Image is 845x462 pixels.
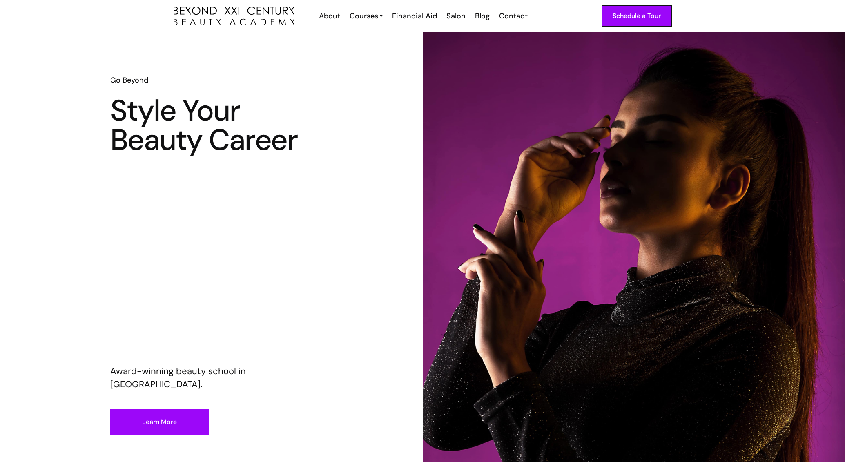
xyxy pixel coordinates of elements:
a: Courses [350,11,383,21]
a: About [314,11,344,21]
a: Learn More [110,409,209,435]
a: Contact [494,11,532,21]
div: Courses [350,11,378,21]
div: Schedule a Tour [613,11,661,21]
a: Schedule a Tour [602,5,672,27]
a: Salon [441,11,470,21]
a: Blog [470,11,494,21]
h1: Style Your Beauty Career [110,96,312,155]
img: beyond 21st century beauty academy logo [174,7,295,26]
div: Financial Aid [392,11,437,21]
div: Salon [446,11,466,21]
h6: Go Beyond [110,75,312,85]
p: Award-winning beauty school in [GEOGRAPHIC_DATA]. [110,365,312,391]
div: Contact [499,11,528,21]
a: home [174,7,295,26]
a: Financial Aid [387,11,441,21]
div: About [319,11,340,21]
div: Blog [475,11,490,21]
